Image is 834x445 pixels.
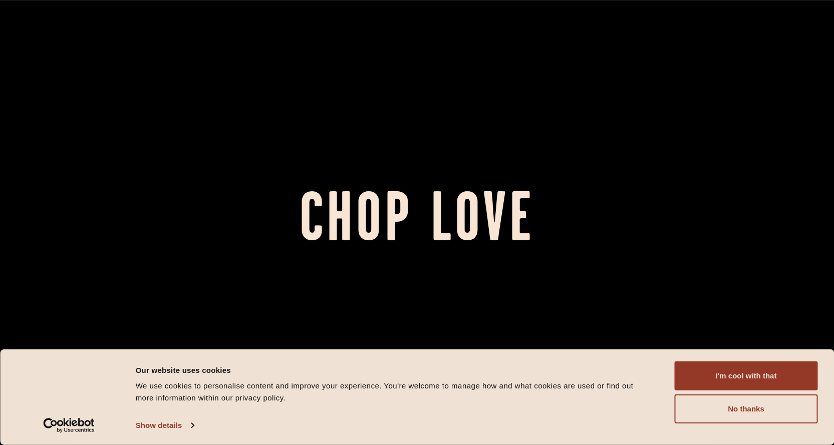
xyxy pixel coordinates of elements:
[136,364,652,376] div: Our website uses cookies
[675,394,818,423] button: No thanks
[25,418,113,433] a: Usercentrics Cookiebot - opens in a new window
[136,418,194,433] a: Show details
[675,361,818,390] button: I'm cool with that
[136,380,652,404] div: We use cookies to personalise content and improve your experience. You're welcome to manage how a...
